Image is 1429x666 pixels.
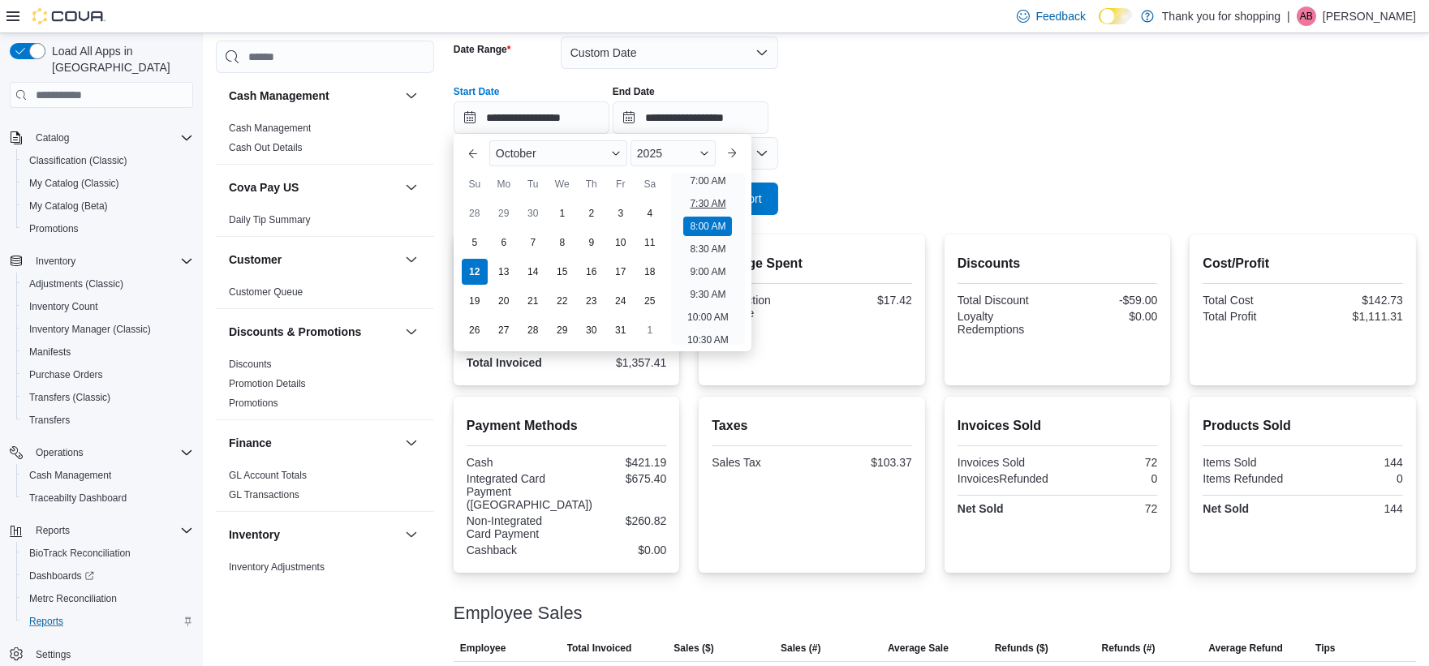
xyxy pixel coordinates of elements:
div: day-12 [462,259,488,285]
a: Manifests [23,342,77,362]
div: day-8 [549,230,575,256]
strong: Net Sold [958,502,1004,515]
h2: Taxes [712,416,912,436]
span: Employee [460,642,506,655]
span: Catalog [36,131,69,144]
span: AB [1300,6,1313,26]
span: Cash Management [29,469,111,482]
div: day-27 [491,317,517,343]
div: day-23 [579,288,605,314]
span: Inventory [29,251,193,271]
a: Cash Management [229,122,311,134]
button: My Catalog (Classic) [16,172,200,195]
a: Cash Management [23,466,118,485]
span: BioTrack Reconciliation [23,544,193,563]
div: day-25 [637,288,663,314]
span: Average Sale [888,642,949,655]
span: Load All Apps in [GEOGRAPHIC_DATA] [45,43,193,75]
span: Purchase Orders [23,365,193,385]
div: $675.40 [599,472,666,485]
div: day-21 [520,288,546,314]
div: day-19 [462,288,488,314]
a: Adjustments (Classic) [23,274,130,294]
button: Promotions [16,217,200,240]
a: Settings [29,645,77,664]
div: day-20 [491,288,517,314]
button: Operations [29,443,90,462]
li: 8:00 AM [683,217,732,236]
div: Non-Integrated Card Payment [467,514,563,540]
div: 0 [1061,472,1157,485]
span: Cash Management [23,466,193,485]
div: day-28 [462,200,488,226]
li: 9:30 AM [683,285,732,304]
span: Tips [1315,642,1335,655]
button: Inventory [29,251,82,271]
div: Sales Tax [712,456,808,469]
div: Customer [216,282,434,308]
div: 72 [1061,502,1157,515]
span: Reports [29,615,63,628]
h2: Average Spent [712,254,912,273]
span: Metrc Reconciliation [29,592,117,605]
img: Cova [32,8,105,24]
div: 144 [1306,502,1403,515]
button: Cash Management [229,88,398,104]
button: Transfers (Classic) [16,386,200,409]
label: Start Date [454,85,500,98]
p: Thank you for shopping [1162,6,1281,26]
a: Daily Tip Summary [229,214,311,226]
div: $1,357.41 [570,356,666,369]
li: 10:30 AM [681,330,735,350]
div: Total Profit [1203,310,1299,323]
span: Operations [36,446,84,459]
span: Sales ($) [674,642,713,655]
a: Classification (Classic) [23,151,134,170]
div: day-29 [491,200,517,226]
a: Promotions [229,397,278,409]
div: Total Cost [1203,294,1299,307]
div: $17.42 [816,294,912,307]
span: My Catalog (Beta) [23,196,193,216]
button: BioTrack Reconciliation [16,542,200,565]
span: Promotion Details [229,377,306,390]
div: Cash Management [216,118,434,164]
div: day-16 [579,259,605,285]
div: day-29 [549,317,575,343]
a: Dashboards [23,566,101,586]
button: Inventory Manager (Classic) [16,318,200,341]
div: day-22 [549,288,575,314]
p: [PERSON_NAME] [1323,6,1416,26]
span: Cash Management [229,122,311,135]
div: day-9 [579,230,605,256]
span: October [496,147,536,160]
span: Daily Tip Summary [229,213,311,226]
span: Catalog [29,128,193,148]
button: Purchase Orders [16,363,200,386]
button: Cova Pay US [229,179,398,196]
button: Operations [3,441,200,464]
a: Transfers [23,410,76,430]
li: 9:00 AM [683,262,732,281]
div: $421.19 [570,456,666,469]
div: day-30 [579,317,605,343]
div: day-3 [608,200,634,226]
h3: Cova Pay US [229,179,299,196]
span: Inventory Manager (Classic) [23,320,193,339]
div: InvoicesRefunded [958,472,1054,485]
span: Promotions [229,397,278,410]
span: Customer Queue [229,286,303,299]
p: | [1287,6,1290,26]
span: Refunds ($) [995,642,1048,655]
button: Finance [402,433,421,453]
span: Operations [29,443,193,462]
a: Promotion Details [229,378,306,389]
button: Customer [229,251,398,268]
div: 72 [1061,456,1157,469]
h3: Inventory [229,526,280,543]
span: Purchase Orders [29,368,103,381]
h2: Payment Methods [467,416,667,436]
span: Total Invoiced [567,642,632,655]
button: Inventory [3,250,200,273]
span: Feedback [1036,8,1086,24]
